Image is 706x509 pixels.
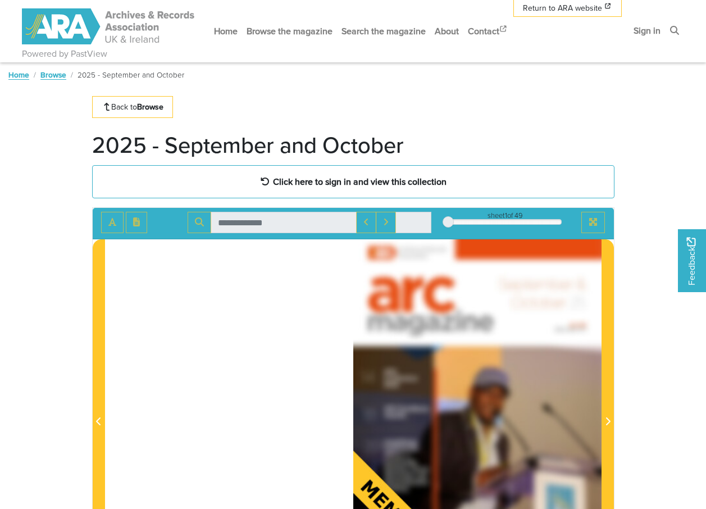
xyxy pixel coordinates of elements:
a: Browse the magazine [242,16,337,46]
a: ARA - ARC Magazine | Powered by PastView logo [22,2,196,51]
button: Open transcription window [126,212,147,233]
a: Click here to sign in and view this collection [92,165,614,198]
button: Previous Match [356,212,376,233]
span: Feedback [685,237,698,285]
h1: 2025 - September and October [92,131,404,158]
a: Browse [40,69,66,80]
strong: Click here to sign in and view this collection [273,175,447,188]
a: Powered by PastView [22,47,107,61]
button: Next Match [376,212,396,233]
button: Search [188,212,211,233]
a: Back toBrowse [92,96,174,118]
input: Search for [211,212,357,233]
strong: Browse [137,101,163,112]
img: ARA - ARC Magazine | Powered by PastView [22,8,196,44]
a: Contact [463,16,513,46]
a: Home [209,16,242,46]
a: Search the magazine [337,16,430,46]
a: Would you like to provide feedback? [678,229,706,292]
span: 1 [505,210,507,221]
button: Toggle text selection (Alt+T) [101,212,124,233]
div: sheet of 49 [448,210,562,221]
span: 2025 - September and October [78,69,184,80]
a: About [430,16,463,46]
a: Home [8,69,29,80]
button: Full screen mode [581,212,605,233]
span: Return to ARA website [523,2,602,14]
a: Sign in [629,16,665,46]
